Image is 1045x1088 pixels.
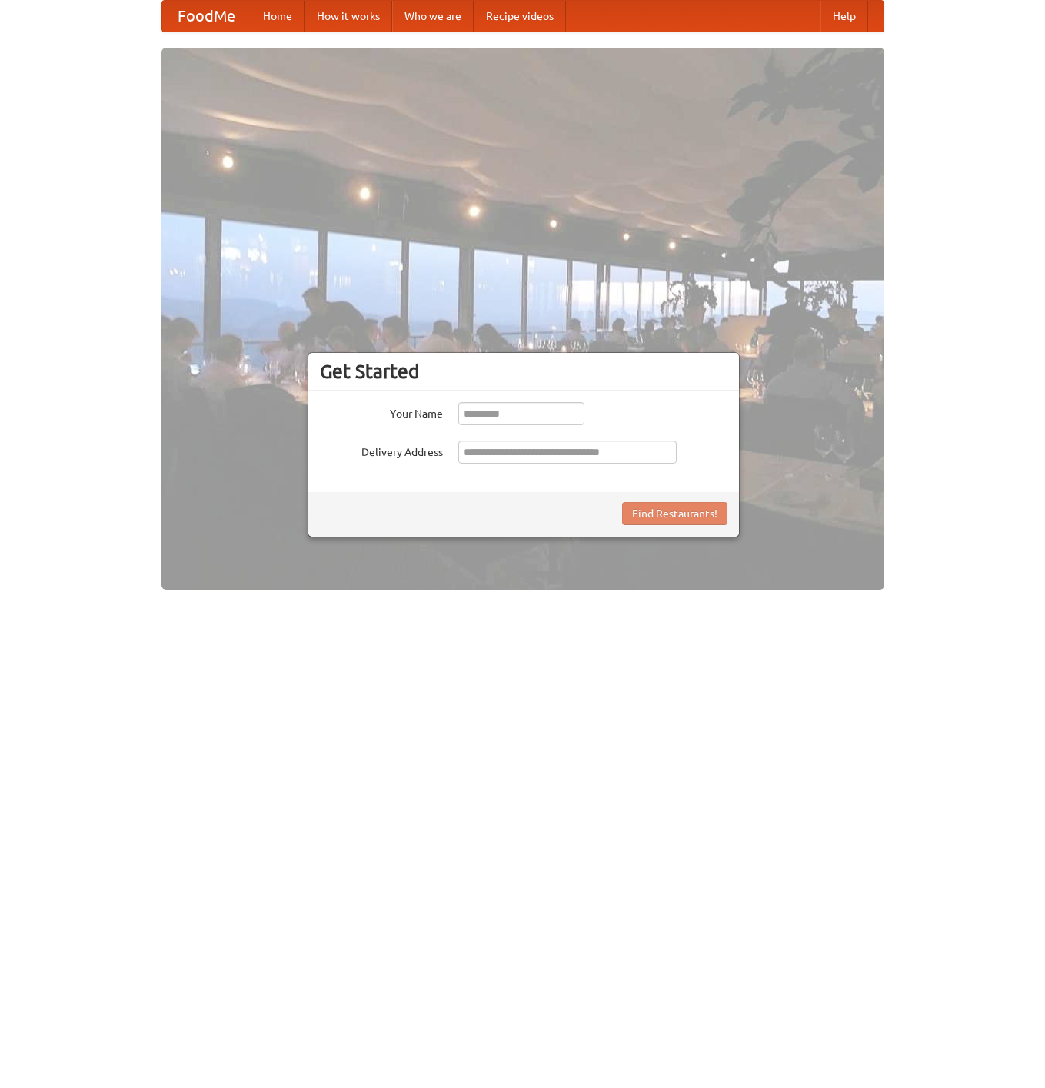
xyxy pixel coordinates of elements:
[305,1,392,32] a: How it works
[820,1,868,32] a: Help
[320,441,443,460] label: Delivery Address
[320,360,727,383] h3: Get Started
[474,1,566,32] a: Recipe videos
[251,1,305,32] a: Home
[320,402,443,421] label: Your Name
[392,1,474,32] a: Who we are
[162,1,251,32] a: FoodMe
[622,502,727,525] button: Find Restaurants!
